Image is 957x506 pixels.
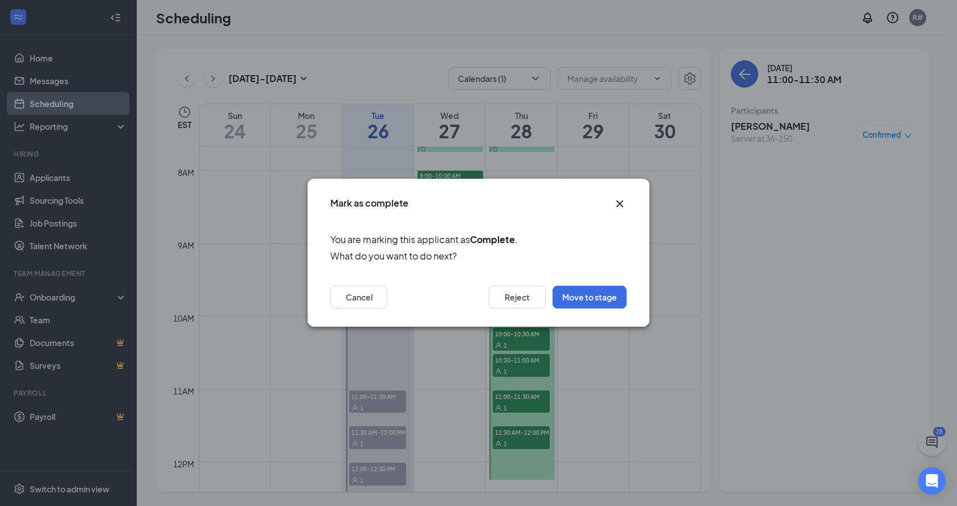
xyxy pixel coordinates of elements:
[489,286,546,309] button: Reject
[918,467,946,495] div: Open Intercom Messenger
[613,197,627,211] button: Close
[330,286,387,309] button: Cancel
[553,286,627,309] button: Move to stage
[330,232,627,246] span: You are marking this applicant as .
[330,197,408,209] h3: Mark as complete
[470,233,515,245] b: Complete
[330,249,627,264] span: What do you want to do next?
[613,197,627,211] svg: Cross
